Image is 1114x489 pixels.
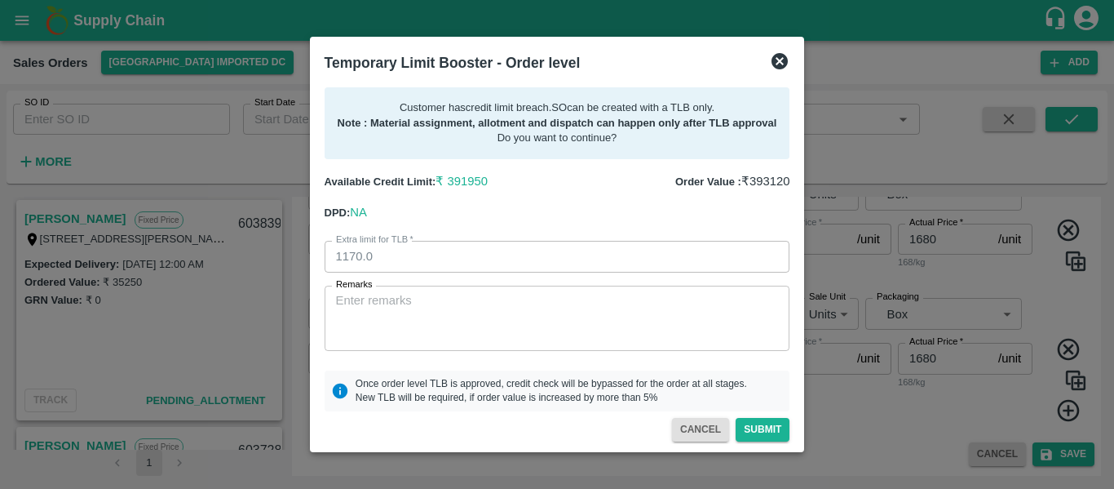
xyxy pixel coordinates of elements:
b: Order Value : [675,176,741,188]
p: Do you want to continue? [338,131,777,146]
span: NA [350,206,367,219]
span: ₹ 393120 [741,175,790,188]
b: Available Credit Limit: [325,176,436,188]
label: Remarks [336,278,373,291]
button: Submit [736,418,789,442]
label: Extra limit for TLB [336,233,413,247]
button: CANCEL [672,418,729,442]
b: Temporary Limit Booster - Order level [325,55,581,71]
p: Note : Material assignment, allotment and dispatch can happen only after TLB approval [338,116,777,131]
input: Enter value [325,241,790,272]
b: DPD: [325,207,351,219]
p: Once order level TLB is approved, credit check will be bypassed for the order at all stages. New ... [356,377,747,405]
span: ₹ 391950 [435,175,488,188]
p: Customer has credit limit breach . SO can be created with a TLB only. [338,100,777,116]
